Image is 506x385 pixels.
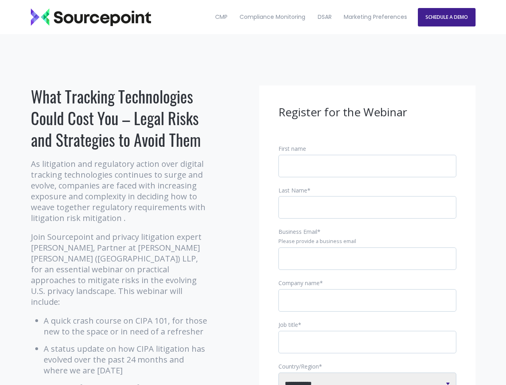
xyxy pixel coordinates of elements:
[278,279,320,287] span: Company name
[278,238,456,245] legend: Please provide a business email
[44,343,209,376] li: A status update on how CIPA litigation has evolved over the past 24 months and where we are [DATE]
[278,363,319,370] span: Country/Region
[278,186,307,194] span: Last Name
[278,228,317,235] span: Business Email
[44,315,209,337] li: A quick crash course on CIPA 101, for those new to the space or in need of a refresher
[31,158,209,223] p: As litigation and regulatory action over digital tracking technologies continues to surge and evo...
[31,8,151,26] img: Sourcepoint_logo_black_transparent (2)-2
[278,105,456,120] h3: Register for the Webinar
[278,145,306,152] span: First name
[31,85,209,150] h1: What Tracking Technologies Could Cost You – Legal Risks and Strategies to Avoid Them
[31,231,209,307] p: Join Sourcepoint and privacy litigation expert [PERSON_NAME], Partner at [PERSON_NAME] [PERSON_NA...
[278,321,298,328] span: Job title
[418,8,476,26] a: SCHEDULE A DEMO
